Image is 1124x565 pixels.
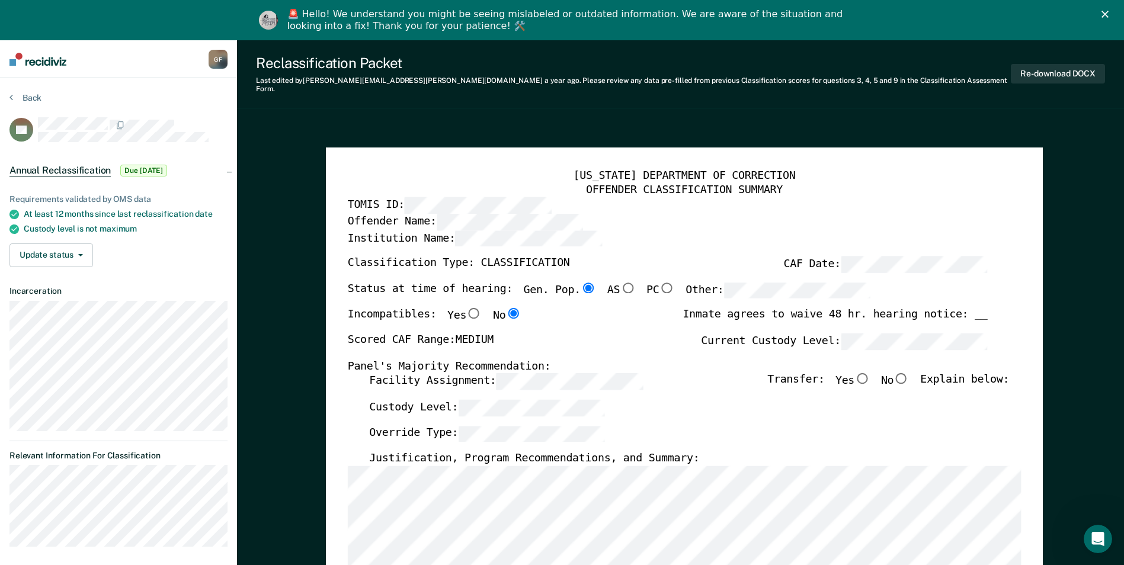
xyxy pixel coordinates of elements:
[347,308,521,333] div: Incompatibles:
[256,76,1011,94] div: Last edited by [PERSON_NAME][EMAIL_ADDRESS][PERSON_NAME][DOMAIN_NAME] . Please review any data pr...
[455,230,602,246] input: Institution Name:
[783,256,987,272] label: CAF Date:
[1084,525,1112,553] iframe: Intercom live chat
[646,282,675,298] label: PC
[545,76,579,85] span: a year ago
[347,183,1021,197] div: OFFENDER CLASSIFICATION SUMMARY
[100,224,137,233] span: maximum
[209,50,228,69] button: GF
[9,53,66,66] img: Recidiviz
[701,333,987,349] label: Current Custody Level:
[1101,11,1113,18] div: Close
[287,8,847,32] div: 🚨 Hello! We understand you might be seeing mislabeled or outdated information. We are aware of th...
[195,209,212,219] span: date
[505,308,521,319] input: No
[405,197,552,214] input: TOMIS ID:
[9,194,228,204] div: Requirements validated by OMS data
[369,373,643,390] label: Facility Assignment:
[209,50,228,69] div: G F
[9,243,93,267] button: Update status
[259,11,278,30] img: Profile image for Kim
[496,373,643,390] input: Facility Assignment:
[767,373,1009,399] div: Transfer: Explain below:
[723,282,870,298] input: Other:
[620,282,635,293] input: AS
[881,373,910,390] label: No
[347,169,1021,183] div: [US_STATE] DEPARTMENT OF CORRECTION
[683,308,987,333] div: Inmate agrees to waive 48 hr. hearing notice: __
[659,282,674,293] input: PC
[436,214,583,230] input: Offender Name:
[347,256,569,272] label: Classification Type: CLASSIFICATION
[447,308,482,323] label: Yes
[120,165,167,176] span: Due [DATE]
[347,359,987,373] div: Panel's Majority Recommendation:
[458,425,605,442] input: Override Type:
[9,92,41,103] button: Back
[1011,64,1105,84] button: Re-download DOCX
[9,451,228,461] dt: Relevant Information For Classification
[347,230,602,246] label: Institution Name:
[835,373,870,390] label: Yes
[256,54,1011,72] div: Reclassification Packet
[581,282,596,293] input: Gen. Pop.
[458,399,605,416] input: Custody Level:
[24,224,228,234] div: Custody level is not
[841,333,988,349] input: Current Custody Level:
[9,165,111,176] span: Annual Reclassification
[24,209,228,219] div: At least 12 months since last reclassification
[347,333,493,349] label: Scored CAF Range: MEDIUM
[841,256,988,272] input: CAF Date:
[607,282,635,298] label: AS
[369,425,604,442] label: Override Type:
[347,214,582,230] label: Offender Name:
[369,399,604,416] label: Custody Level:
[347,197,551,214] label: TOMIS ID:
[493,308,521,323] label: No
[523,282,596,298] label: Gen. Pop.
[347,282,870,308] div: Status at time of hearing:
[369,451,699,466] label: Justification, Program Recommendations, and Summary:
[854,373,870,384] input: Yes
[466,308,482,319] input: Yes
[686,282,870,298] label: Other:
[894,373,909,384] input: No
[9,286,228,296] dt: Incarceration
